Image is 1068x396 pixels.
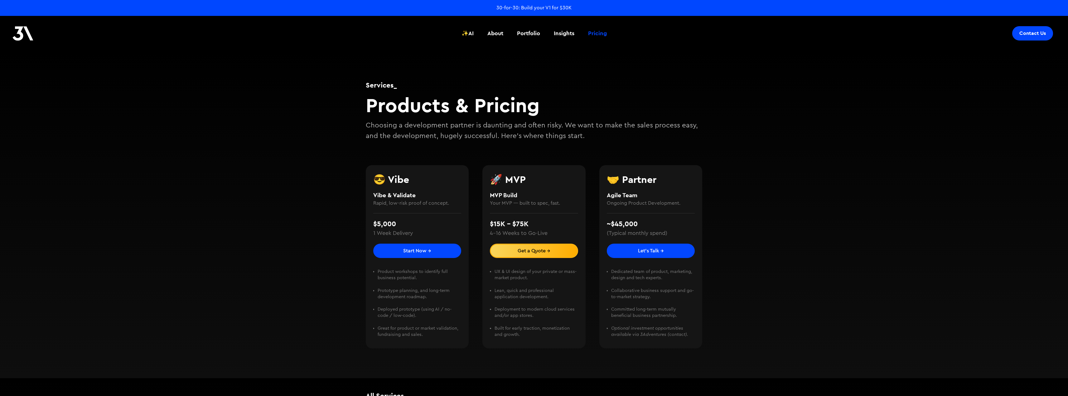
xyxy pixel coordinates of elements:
a: ✨AI [458,22,477,45]
li: Lean, quick and professional application development. ‍ [495,288,578,306]
div: Insights [554,29,574,37]
div: ~$45,000 [607,219,638,229]
em: Optional investment opportunities available via 3Adventures (contact). [611,326,688,337]
li: Committed long-term mutually beneficial business partnership. ‍ [611,306,695,325]
div: Pricing [588,29,607,37]
div: Portfolio [517,29,540,37]
li: Deployed prototype (using AI / no-code / low-code). ‍ [378,306,461,325]
div: Contact Us [1019,30,1046,36]
a: Insights [550,22,578,45]
a: Portfolio [513,22,544,45]
li: Prototype planning, and long-term development roadmap. ‍ [378,288,461,306]
h4: Vibe & Validate [373,191,462,200]
div: About [487,29,503,37]
h4: Rapid, low-risk proof of concept. [373,199,462,207]
li: Dedicated team of product, marketing, design and tech experts. ‍ [611,269,695,287]
a: Get a Quote → [490,244,578,258]
p: Choosing a development partner is daunting and often risky. We want to make the sales process eas... [366,120,703,141]
a: Pricing [584,22,611,45]
a: About [484,22,507,45]
li: Collaborative business support and go-to-market strategy. ‍ [611,288,695,306]
h3: 😎 Vibe [373,174,462,184]
h4: MVP Build [490,191,578,200]
h4: Your MVP — built to spec, fast. [490,199,578,207]
div: 1 Week Delivery [373,229,413,237]
h3: 🚀 MVP [490,174,578,184]
div: ✨AI [462,29,474,37]
li: Product workshops to identify full business potential. ‍ [378,269,461,287]
a: Let's Talk → [607,244,695,258]
li: UX & UI design of your private or mass-market product. ‍ [495,269,578,287]
li: Deployment to modern cloud services and/or app stores. ‍ [495,306,578,325]
li: Great for product or market validation, fundraising and sales. [378,325,461,338]
li: Built for early traction, monetization and growth. [495,325,578,338]
a: Start Now → [373,244,462,258]
div: (Typical monthly spend) [607,229,667,237]
div: $5,000 [373,219,396,229]
h1: Services_ [366,80,703,90]
strong: $15K - $75K [490,219,529,228]
div: 4–16 Weeks to Go-Live [490,229,548,237]
h2: Products & Pricing [366,93,703,117]
a: 30-for-30: Build your V1 for $30K [496,4,572,11]
a: Contact Us [1012,26,1053,41]
h4: Agile Team [607,191,695,200]
h4: Ongoing Product Development. [607,199,695,207]
h3: 🤝 Partner [607,174,695,184]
